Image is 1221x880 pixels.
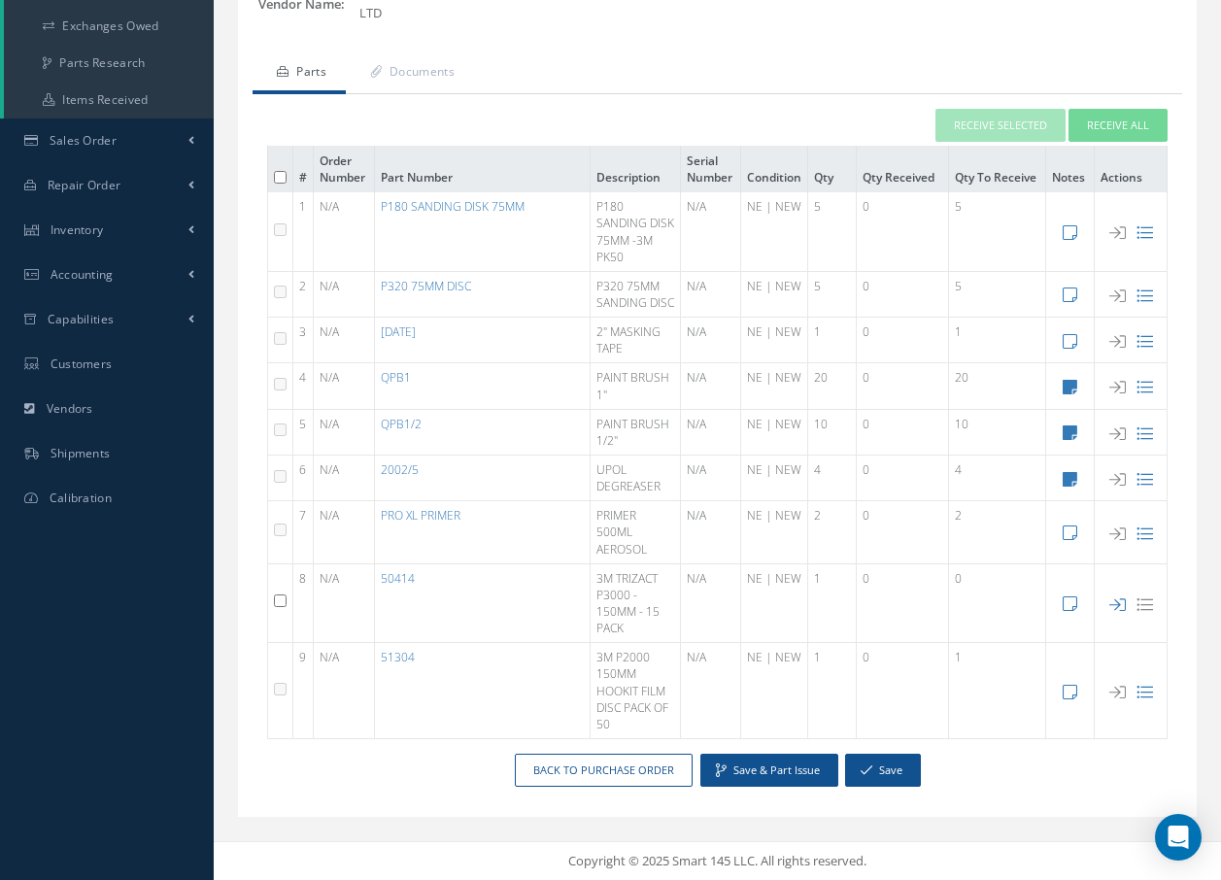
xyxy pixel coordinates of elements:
span: N/A [320,649,339,665]
span: Sales Order [50,132,117,149]
td: 0 [857,271,949,317]
td: 0 [949,563,1046,643]
td: 0 [857,643,949,739]
td: 2 [293,271,314,317]
a: P320 75MM DISC [381,278,471,294]
td: 5 [949,192,1046,272]
a: Back to Purchase Order [515,754,693,788]
td: 1 [293,192,314,272]
td: 10 [808,409,857,455]
td: 1 [949,318,1046,363]
th: Order Number [314,147,375,192]
a: Documents [346,53,474,94]
a: 50414 [381,570,415,587]
td: 0 [857,455,949,500]
th: Condition [740,147,807,192]
th: Qty [808,147,857,192]
a: Receive Part [1109,289,1126,306]
td: PAINT BRUSH 1" [590,363,680,409]
a: Parts [253,53,346,94]
td: 5 [808,271,857,317]
a: Receive Part [1109,381,1126,397]
td: 5 [293,409,314,455]
th: Actions [1095,147,1168,192]
span: N/A [320,198,339,215]
td: N/A [680,501,740,563]
td: UPOL DEGREASER [590,455,680,500]
td: 7 [293,501,314,563]
a: Receive Part [1109,427,1126,444]
a: Items Received [4,82,214,118]
a: Receive Part [1109,226,1126,243]
td: 0 [857,563,949,643]
a: P180 SANDING DISK 75MM [381,198,525,215]
button: Receive All [1068,109,1168,143]
span: Customers [51,355,113,372]
a: PRO XL PRIMER [381,507,460,524]
td: P180 SANDING DISK 75MM -3M PK50 [590,192,680,272]
td: N/A [680,271,740,317]
td: 0 [857,318,949,363]
a: [DATE] [381,323,416,340]
span: Accounting [51,266,114,283]
div: Copyright © 2025 Smart 145 LLC. All rights reserved. [233,852,1202,871]
button: Save & Part Issue [700,754,838,788]
a: View part details [1136,335,1153,352]
td: 3M TRIZACT P3000 - 150MM - 15 PACK [590,563,680,643]
a: Parts Research [4,45,214,82]
span: Shipments [51,445,111,461]
a: 2002/5 [381,461,419,478]
span: N/A [320,461,339,478]
td: N/A [680,563,740,643]
th: Serial Number [680,147,740,192]
td: PRIMER 500ML AEROSOL [590,501,680,563]
td: NE | NEW [740,563,807,643]
td: NE | NEW [740,455,807,500]
a: Exchanges Owed [4,8,214,45]
td: P320 75MM SANDING DISC [590,271,680,317]
span: Inventory [51,221,104,238]
th: # [293,147,314,192]
td: 6 [293,455,314,500]
a: Receive Part [1109,598,1126,615]
a: QPB1 [381,369,411,386]
span: Vendors [47,400,93,417]
th: Part Number [374,147,590,192]
td: 4 [293,363,314,409]
td: NE | NEW [740,271,807,317]
td: 8 [293,563,314,643]
a: Receive Part [1109,527,1126,544]
td: N/A [680,363,740,409]
td: N/A [680,409,740,455]
td: 5 [949,271,1046,317]
span: N/A [320,369,339,386]
td: 1 [808,643,857,739]
td: N/A [680,318,740,363]
td: 10 [949,409,1046,455]
td: N/A [680,455,740,500]
a: View part details [1136,427,1153,444]
th: Description [590,147,680,192]
td: 9 [293,643,314,739]
td: NE | NEW [740,643,807,739]
td: 4 [808,455,857,500]
td: NE | NEW [740,192,807,272]
td: 2" MASKING TAPE [590,318,680,363]
a: 51304 [381,649,415,665]
td: 1 [808,563,857,643]
a: View part details [1136,686,1153,702]
td: 20 [949,363,1046,409]
th: Qty To Receive [949,147,1046,192]
td: 3 [293,318,314,363]
td: NE | NEW [740,318,807,363]
td: 4 [949,455,1046,500]
td: 0 [857,501,949,563]
td: NE | NEW [740,409,807,455]
a: View part details [1136,381,1153,397]
a: QPB1/2 [381,416,422,432]
a: View part details [1136,598,1153,615]
a: Receive Part [1109,686,1126,702]
a: View part details [1136,289,1153,306]
td: 1 [949,643,1046,739]
td: 0 [857,363,949,409]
